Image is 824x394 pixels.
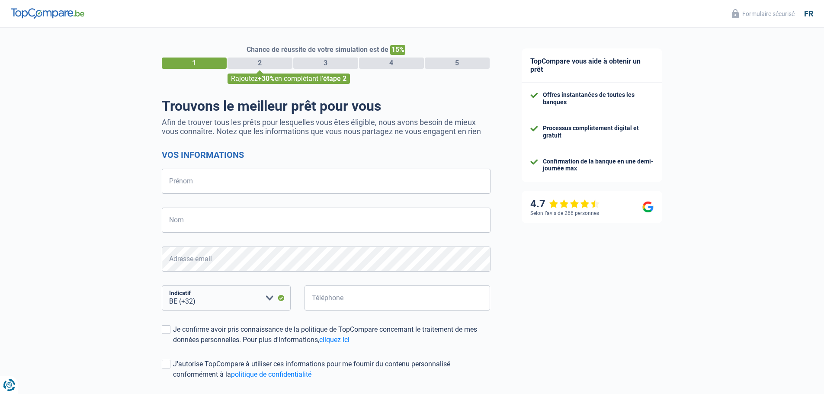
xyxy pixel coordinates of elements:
p: Afin de trouver tous les prêts pour lesquelles vous êtes éligible, nous avons besoin de mieux vou... [162,118,491,136]
div: Offres instantanées de toutes les banques [543,91,654,106]
h1: Trouvons le meilleur prêt pour vous [162,98,491,114]
div: Processus complètement digital et gratuit [543,125,654,139]
a: politique de confidentialité [231,370,311,378]
img: TopCompare Logo [11,8,84,19]
div: 1 [162,58,227,69]
div: 4 [359,58,424,69]
div: 4.7 [530,198,600,210]
span: étape 2 [323,74,346,83]
h2: Vos informations [162,150,491,160]
div: Rajoutez en complétant l' [228,74,350,84]
div: J'autorise TopCompare à utiliser ces informations pour me fournir du contenu personnalisé conform... [173,359,491,380]
a: cliquez ici [319,336,349,344]
div: Selon l’avis de 266 personnes [530,210,599,216]
span: +30% [258,74,275,83]
div: TopCompare vous aide à obtenir un prêt [522,48,662,83]
div: fr [804,9,813,19]
div: 5 [425,58,490,69]
div: Confirmation de la banque en une demi-journée max [543,158,654,173]
span: Chance de réussite de votre simulation est de [247,45,388,54]
div: Je confirme avoir pris connaissance de la politique de TopCompare concernant le traitement de mes... [173,324,491,345]
span: 15% [390,45,405,55]
input: 401020304 [305,285,491,311]
button: Formulaire sécurisé [727,6,800,21]
div: 3 [293,58,358,69]
div: 2 [228,58,292,69]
